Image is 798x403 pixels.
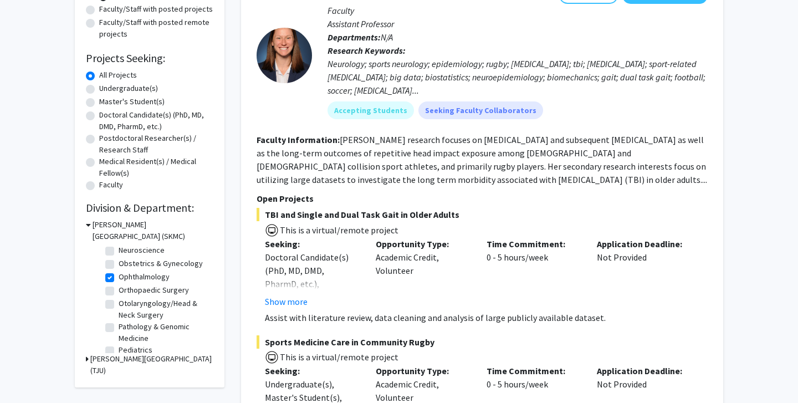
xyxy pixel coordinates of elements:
p: Open Projects [257,192,708,205]
b: Faculty Information: [257,134,340,145]
h2: Projects Seeking: [86,52,213,65]
iframe: Chat [8,353,47,395]
mat-chip: Accepting Students [328,101,414,119]
label: Faculty/Staff with posted projects [99,3,213,15]
label: Ophthalmology [119,271,170,283]
label: All Projects [99,69,137,81]
div: Neurology; sports neurology; epidemiology; rugby; [MEDICAL_DATA]; tbi; [MEDICAL_DATA]; sport-rela... [328,57,708,97]
div: 0 - 5 hours/week [478,237,589,308]
span: N/A [381,32,393,43]
h2: Division & Department: [86,201,213,215]
p: Seeking: [265,364,359,378]
label: Postdoctoral Researcher(s) / Research Staff [99,132,213,156]
button: Show more [265,295,308,308]
label: Pathology & Genomic Medicine [119,321,211,344]
p: Seeking: [265,237,359,251]
h3: [PERSON_NAME][GEOGRAPHIC_DATA] (TJU) [90,353,213,376]
span: This is a virtual/remote project [279,351,398,363]
span: TBI and Single and Dual Task Gait in Older Adults [257,208,708,221]
label: Orthopaedic Surgery [119,284,189,296]
label: Pediatrics [119,344,152,356]
label: Medical Resident(s) / Medical Fellow(s) [99,156,213,179]
mat-chip: Seeking Faculty Collaborators [418,101,543,119]
div: Doctoral Candidate(s) (PhD, MD, DMD, PharmD, etc.), Postdoctoral Researcher(s) / Research Staff, ... [265,251,359,357]
p: Application Deadline: [597,364,691,378]
p: Time Commitment: [487,237,581,251]
label: Doctoral Candidate(s) (PhD, MD, DMD, PharmD, etc.) [99,109,213,132]
label: Faculty [99,179,123,191]
p: Opportunity Type: [376,237,470,251]
label: Neuroscience [119,244,165,256]
fg-read-more: [PERSON_NAME] research focuses on [MEDICAL_DATA] and subsequent [MEDICAL_DATA] as well as the lon... [257,134,707,185]
p: Faculty [328,4,708,17]
label: Master's Student(s) [99,96,165,108]
p: Opportunity Type: [376,364,470,378]
label: Otolaryngology/Head & Neck Surgery [119,298,211,321]
label: Undergraduate(s) [99,83,158,94]
p: Assistant Professor [328,17,708,30]
span: Sports Medicine Care in Community Rugby [257,335,708,349]
label: Obstetrics & Gynecology [119,258,203,269]
div: Not Provided [589,237,699,308]
b: Research Keywords: [328,45,406,56]
span: This is a virtual/remote project [279,225,398,236]
p: Time Commitment: [487,364,581,378]
label: Faculty/Staff with posted remote projects [99,17,213,40]
div: Academic Credit, Volunteer [367,237,478,308]
p: Application Deadline: [597,237,691,251]
b: Departments: [328,32,381,43]
h3: [PERSON_NAME][GEOGRAPHIC_DATA] (SKMC) [93,219,213,242]
p: Assist with literature review, data cleaning and analysis of large publicly available dataset. [265,311,708,324]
